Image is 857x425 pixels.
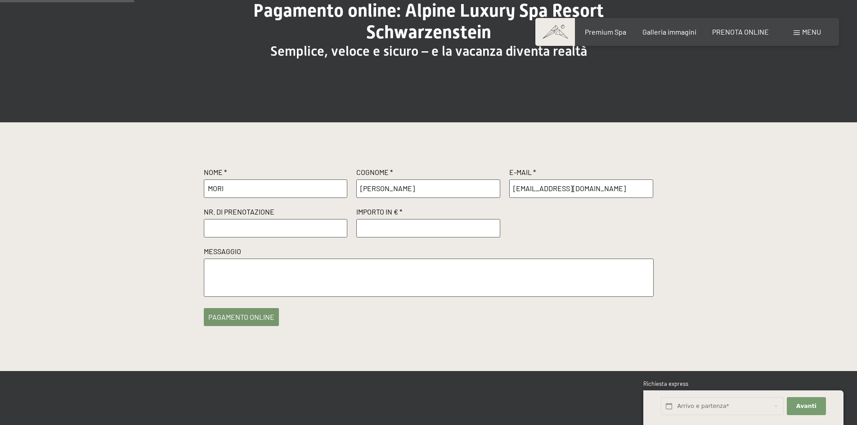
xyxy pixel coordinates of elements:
a: Galleria immagini [642,27,696,36]
span: Semplice, veloce e sicuro – e la vacanza diventa realtà [270,43,587,59]
span: Avanti [796,402,817,410]
a: PRENOTA ONLINE [712,27,769,36]
button: Avanti [787,397,826,416]
label: Nr. di prenotazione [204,207,348,219]
label: Nome * [204,167,348,179]
span: Richiesta express [643,380,688,387]
a: Premium Spa [585,27,626,36]
label: E-Mail * [509,167,653,179]
label: Cognome * [356,167,500,179]
span: Menu [802,27,821,36]
button: pagamento online [204,308,279,326]
label: Messaggio [204,246,654,259]
label: Importo in € * [356,207,500,219]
